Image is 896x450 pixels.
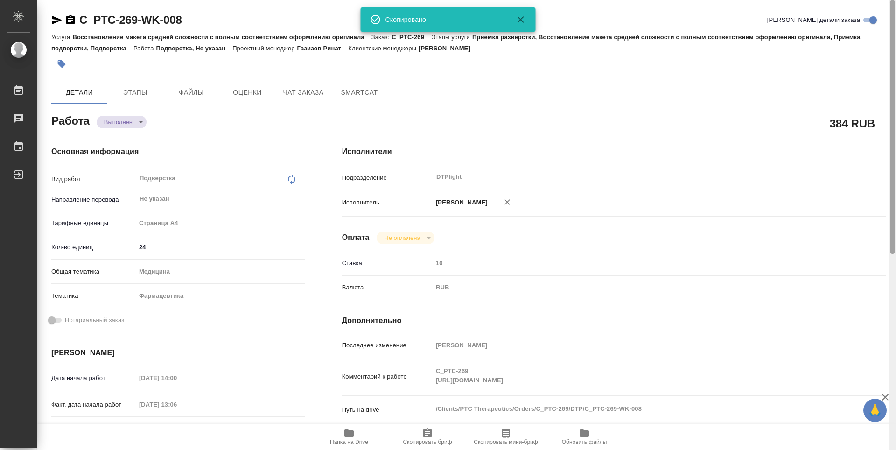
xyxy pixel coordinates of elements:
span: Нотариальный заказ [65,316,124,325]
button: Скопировать бриф [388,424,467,450]
p: Последнее изменение [342,341,433,350]
button: Не оплачена [381,234,423,242]
p: Клиентские менеджеры [348,45,419,52]
input: ✎ Введи что-нибудь [136,240,305,254]
p: Комментарий к работе [342,372,433,381]
h2: 384 RUB [830,115,875,131]
div: Фармацевтика [136,288,305,304]
input: Пустое поле [136,398,217,411]
span: Скопировать мини-бриф [474,439,538,445]
button: Добавить тэг [51,54,72,74]
p: Подверстка, Не указан [156,45,233,52]
p: Подразделение [342,173,433,183]
span: Файлы [169,87,214,98]
p: Тарифные единицы [51,218,136,228]
p: [PERSON_NAME] [419,45,477,52]
p: Общая тематика [51,267,136,276]
input: Пустое поле [136,371,217,385]
p: Услуга [51,34,72,41]
button: Удалить исполнителя [497,192,518,212]
p: Факт. дата начала работ [51,400,136,409]
span: Детали [57,87,102,98]
span: Обновить файлы [562,439,607,445]
p: Дата начала работ [51,373,136,383]
h2: Работа [51,112,90,128]
p: [PERSON_NAME] [433,198,488,207]
p: Вид работ [51,175,136,184]
a: C_PTC-269-WK-008 [79,14,182,26]
span: 🙏 [867,401,883,420]
span: SmartCat [337,87,382,98]
p: Направление перевода [51,195,136,204]
span: [PERSON_NAME] детали заказа [767,15,860,25]
span: Папка на Drive [330,439,368,445]
div: Выполнен [377,232,434,244]
div: Выполнен [97,116,147,128]
p: Путь на drive [342,405,433,415]
div: RUB [433,280,840,295]
span: Оценки [225,87,270,98]
textarea: C_PTC-269 [URL][DOMAIN_NAME] [433,363,840,388]
button: Скопировать ссылку для ЯМессенджера [51,14,63,26]
button: 🙏 [863,399,887,422]
p: Заказ: [371,34,392,41]
span: Чат заказа [281,87,326,98]
input: Пустое поле [433,338,840,352]
textarea: /Clients/PTC Therapeutics/Orders/C_PTC-269/DTP/C_PTC-269-WK-008 [433,401,840,417]
p: Восстановление макета средней сложности с полным соответствием оформлению оригинала [72,34,371,41]
button: Выполнен [101,118,135,126]
p: Кол-во единиц [51,243,136,252]
span: Скопировать бриф [403,439,452,445]
p: Ставка [342,259,433,268]
h4: Основная информация [51,146,305,157]
p: Этапы услуги [431,34,472,41]
button: Закрыть [510,14,532,25]
h4: Дополнительно [342,315,886,326]
p: C_PTC-269 [392,34,431,41]
input: Пустое поле [136,422,217,436]
p: Тематика [51,291,136,301]
button: Папка на Drive [310,424,388,450]
p: Работа [133,45,156,52]
h4: Исполнители [342,146,886,157]
button: Скопировать мини-бриф [467,424,545,450]
p: Газизов Ринат [297,45,349,52]
div: Медицина [136,264,305,280]
h4: [PERSON_NAME] [51,347,305,359]
p: Исполнитель [342,198,433,207]
h4: Оплата [342,232,370,243]
input: Пустое поле [433,256,840,270]
button: Скопировать ссылку [65,14,76,26]
button: Обновить файлы [545,424,623,450]
p: Валюта [342,283,433,292]
div: Страница А4 [136,215,305,231]
span: Этапы [113,87,158,98]
p: Проектный менеджер [232,45,297,52]
p: Приемка разверстки, Восстановление макета средней сложности с полным соответствием оформлению ори... [51,34,861,52]
div: Скопировано! [385,15,502,24]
